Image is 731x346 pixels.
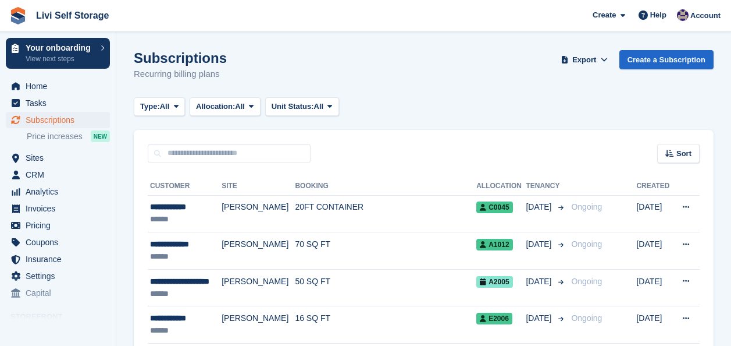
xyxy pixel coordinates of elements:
[6,38,110,69] a: Your onboarding View next steps
[26,95,95,111] span: Tasks
[636,232,673,270] td: [DATE]
[636,306,673,344] td: [DATE]
[295,306,476,344] td: 16 SQ FT
[571,202,602,211] span: Ongoing
[6,95,110,111] a: menu
[26,78,95,94] span: Home
[222,177,295,196] th: Site
[134,50,227,66] h1: Subscriptions
[26,268,95,284] span: Settings
[650,9,666,21] span: Help
[6,150,110,166] a: menu
[190,97,261,116] button: Allocation: All
[134,97,185,116] button: Type: All
[6,268,110,284] a: menu
[619,50,714,69] a: Create a Subscription
[571,239,602,249] span: Ongoing
[295,195,476,232] td: 20FT CONTAINER
[6,78,110,94] a: menu
[559,50,610,69] button: Export
[6,112,110,128] a: menu
[526,276,554,288] span: [DATE]
[26,150,95,166] span: Sites
[476,177,526,196] th: Allocation
[26,217,95,234] span: Pricing
[314,101,324,112] span: All
[476,276,512,288] span: A2005
[593,9,616,21] span: Create
[6,285,110,301] a: menu
[26,54,95,64] p: View next steps
[26,112,95,128] span: Subscriptions
[677,9,689,21] img: Jim
[160,101,170,112] span: All
[26,285,95,301] span: Capital
[10,311,116,323] span: Storefront
[476,239,512,250] span: A1012
[26,234,95,250] span: Coupons
[6,183,110,200] a: menu
[31,6,113,25] a: Livi Self Storage
[526,312,554,324] span: [DATE]
[6,251,110,267] a: menu
[636,195,673,232] td: [DATE]
[26,44,95,52] p: Your onboarding
[148,177,222,196] th: Customer
[676,148,691,160] span: Sort
[571,313,602,323] span: Ongoing
[222,306,295,344] td: [PERSON_NAME]
[196,101,235,112] span: Allocation:
[26,200,95,217] span: Invoices
[265,97,339,116] button: Unit Status: All
[526,201,554,213] span: [DATE]
[6,200,110,217] a: menu
[26,167,95,183] span: CRM
[571,277,602,286] span: Ongoing
[6,234,110,250] a: menu
[690,10,721,22] span: Account
[27,131,83,142] span: Price increases
[9,7,27,24] img: stora-icon-8386f47178a22dfd0bd8f6a31ec36ba5ce8667c1dd55bd0f319d3a0aa187defe.svg
[6,217,110,234] a: menu
[526,238,554,250] span: [DATE]
[91,130,110,142] div: NEW
[636,177,673,196] th: Created
[222,232,295,270] td: [PERSON_NAME]
[140,101,160,112] span: Type:
[476,313,512,324] span: E2006
[235,101,245,112] span: All
[26,183,95,200] span: Analytics
[272,101,314,112] span: Unit Status:
[6,167,110,183] a: menu
[295,269,476,306] td: 50 SQ FT
[222,195,295,232] td: [PERSON_NAME]
[295,232,476,270] td: 70 SQ FT
[295,177,476,196] th: Booking
[526,177,566,196] th: Tenancy
[222,269,295,306] td: [PERSON_NAME]
[476,202,512,213] span: C0045
[27,130,110,143] a: Price increases NEW
[572,54,596,66] span: Export
[134,68,227,81] p: Recurring billing plans
[26,251,95,267] span: Insurance
[636,269,673,306] td: [DATE]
